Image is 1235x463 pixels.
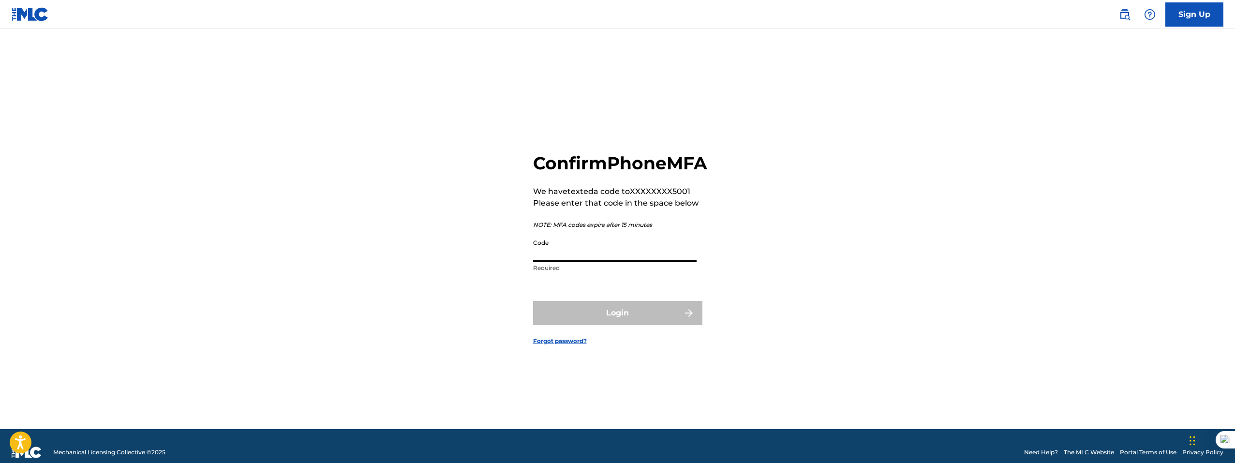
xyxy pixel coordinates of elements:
a: The MLC Website [1064,448,1114,457]
div: Drag [1190,426,1195,455]
img: search [1119,9,1131,20]
a: Portal Terms of Use [1120,448,1176,457]
a: Need Help? [1024,448,1058,457]
a: Sign Up [1165,2,1223,27]
a: Forgot password? [533,337,587,345]
iframe: Chat Widget [1187,417,1235,463]
div: Help [1140,5,1160,24]
p: Required [533,264,697,272]
img: help [1144,9,1156,20]
p: Please enter that code in the space below [533,197,707,209]
p: NOTE: MFA codes expire after 15 minutes [533,221,707,229]
img: logo [12,447,42,458]
p: We have texted a code to XXXXXXXX5001 [533,186,707,197]
img: MLC Logo [12,7,49,21]
a: Privacy Policy [1182,448,1223,457]
a: Public Search [1115,5,1134,24]
span: Mechanical Licensing Collective © 2025 [53,448,165,457]
h2: Confirm Phone MFA [533,152,707,174]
